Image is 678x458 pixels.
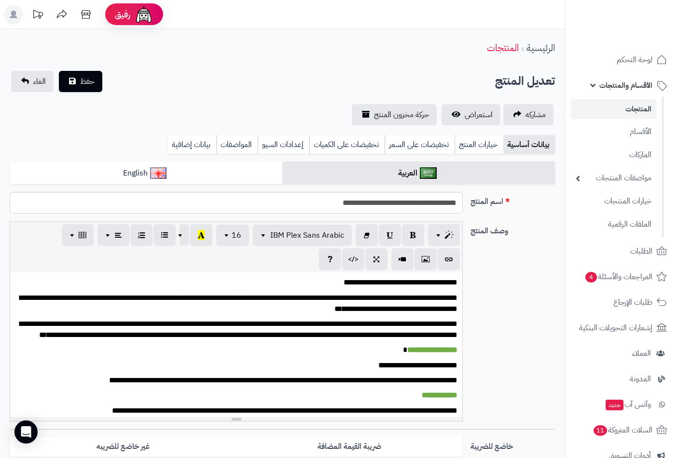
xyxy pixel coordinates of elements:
span: جديد [606,400,623,410]
a: تخفيضات على الكميات [309,135,385,154]
a: بيانات إضافية [168,135,216,154]
span: IBM Plex Sans Arabic [270,229,344,241]
a: المراجعات والأسئلة4 [571,265,672,288]
a: إشعارات التحويلات البنكية [571,316,672,339]
span: المدونة [630,372,651,386]
span: المراجعات والأسئلة [584,270,652,283]
span: العملاء [632,347,651,360]
a: العربية [282,162,555,185]
a: لوحة التحكم [571,48,672,71]
span: مشاركه [526,109,546,121]
span: الطلبات [630,244,652,258]
label: اسم المنتج [467,192,559,207]
a: حركة مخزون المنتج [352,104,437,125]
span: 4 [585,272,597,283]
label: خاضع للضريبة [467,437,559,452]
span: وآتس آب [605,398,651,411]
a: الرئيسية [526,40,555,55]
img: ai-face.png [134,5,153,24]
a: إعدادات السيو [258,135,309,154]
a: مواصفات المنتجات [571,168,656,189]
img: English [150,167,167,179]
a: تخفيضات على السعر [385,135,455,154]
img: العربية [420,167,437,179]
span: الغاء [33,76,46,87]
span: السلات المتروكة [593,423,652,437]
a: العملاء [571,342,672,365]
a: خيارات المنتج [455,135,503,154]
a: خيارات المنتجات [571,191,656,212]
a: الطلبات [571,240,672,263]
button: حفظ [59,71,102,92]
span: حركة مخزون المنتج [374,109,429,121]
span: لوحة التحكم [617,53,652,67]
label: وصف المنتج [467,221,559,237]
h2: تعديل المنتج [495,71,555,91]
a: المدونة [571,367,672,391]
a: المواصفات [216,135,258,154]
a: مشاركه [503,104,553,125]
label: غير خاضع للضريبه [10,437,236,457]
div: Open Intercom Messenger [14,420,38,444]
a: تحديثات المنصة [26,5,50,27]
a: الماركات [571,145,656,165]
a: المنتجات [487,40,519,55]
a: بيانات أساسية [503,135,555,154]
span: طلبات الإرجاع [613,296,652,309]
span: استعراض [465,109,493,121]
span: رفيق [115,9,130,20]
a: استعراض [442,104,500,125]
button: 16 [216,225,249,246]
label: ضريبة القيمة المضافة [236,437,463,457]
span: الأقسام والمنتجات [599,79,652,92]
a: الأقسام [571,121,656,142]
a: طلبات الإرجاع [571,291,672,314]
span: إشعارات التحويلات البنكية [579,321,652,335]
a: المنتجات [571,99,656,119]
a: English [10,162,282,185]
span: 16 [232,229,241,241]
a: الملفات الرقمية [571,214,656,235]
span: 11 [594,425,607,436]
a: وآتس آبجديد [571,393,672,416]
a: السلات المتروكة11 [571,418,672,442]
button: IBM Plex Sans Arabic [253,225,352,246]
span: حفظ [80,76,95,87]
a: الغاء [11,71,54,92]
